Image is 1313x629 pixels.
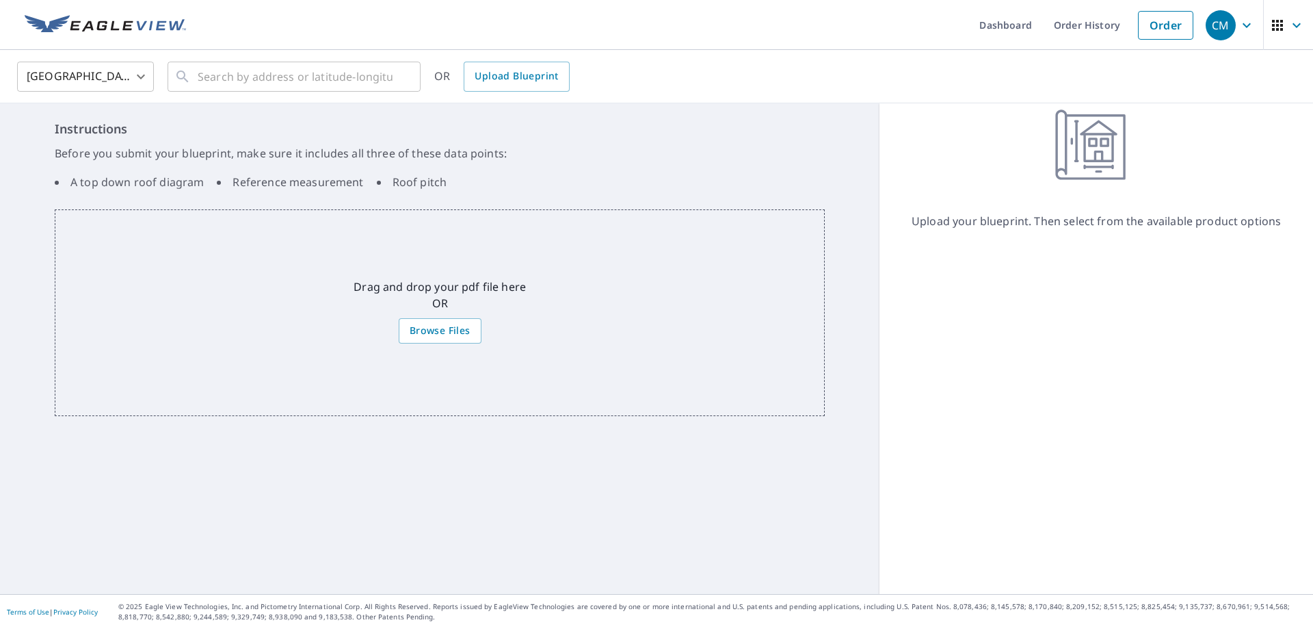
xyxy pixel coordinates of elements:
[55,174,204,190] li: A top down roof diagram
[7,607,49,617] a: Terms of Use
[399,318,481,344] label: Browse Files
[410,322,470,339] span: Browse Files
[464,62,569,92] a: Upload Blueprint
[354,279,526,311] p: Drag and drop your pdf file here OR
[377,174,447,190] li: Roof pitch
[198,57,393,96] input: Search by address or latitude-longitude
[25,15,186,36] img: EV Logo
[912,213,1281,229] p: Upload your blueprint. Then select from the available product options
[434,62,570,92] div: OR
[55,120,825,138] h6: Instructions
[118,602,1306,622] p: © 2025 Eagle View Technologies, Inc. and Pictometry International Corp. All Rights Reserved. Repo...
[7,608,98,616] p: |
[17,57,154,96] div: [GEOGRAPHIC_DATA]
[1138,11,1193,40] a: Order
[1206,10,1236,40] div: CM
[53,607,98,617] a: Privacy Policy
[475,68,558,85] span: Upload Blueprint
[55,145,825,162] p: Before you submit your blueprint, make sure it includes all three of these data points:
[217,174,363,190] li: Reference measurement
